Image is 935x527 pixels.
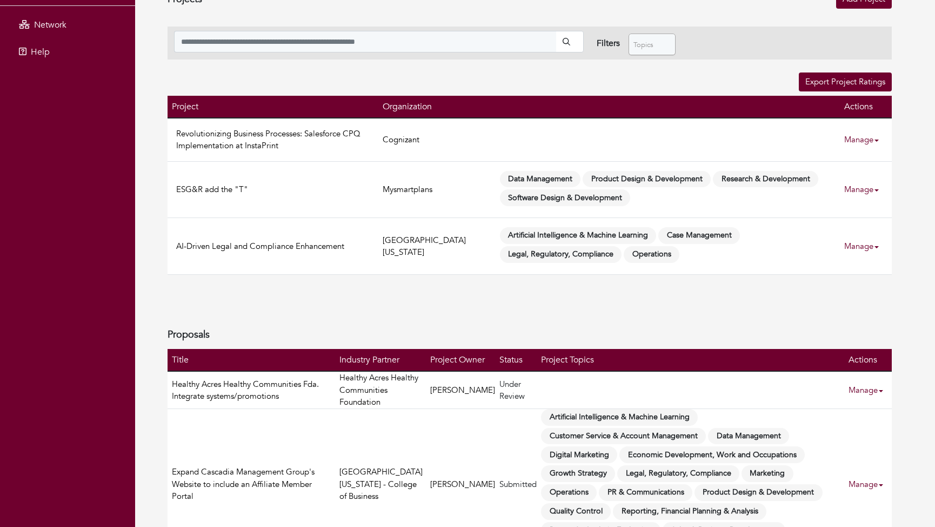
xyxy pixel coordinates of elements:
[3,14,132,36] a: Network
[844,129,887,150] a: Manage
[541,465,615,482] span: Growth Strategy
[541,484,597,501] span: Operations
[844,236,887,257] a: Manage
[430,479,495,490] a: [PERSON_NAME]
[383,184,432,195] a: Mysmartplans
[713,171,818,188] span: Research & Development
[799,73,892,91] a: Export Project Ratings
[500,189,631,206] span: Software Design & Development
[495,349,537,371] th: Status
[500,227,657,244] span: Artificial Intelligence & Machine Learning
[599,484,692,501] span: PR & Communications
[176,241,344,252] a: AI-Driven Legal and Compliance Enhancement
[624,246,679,263] span: Operations
[708,428,789,445] span: Data Management
[31,46,50,58] span: Help
[339,466,423,502] a: [GEOGRAPHIC_DATA][US_STATE] - College of Business
[583,171,711,188] span: Product Design & Development
[617,465,739,482] span: Legal, Regulatory, Compliance
[658,227,740,244] span: Case Management
[172,379,319,402] a: Healthy Acres Healthy Communities Fda. Integrate systems/promotions
[849,474,892,495] a: Manage
[430,385,495,396] a: [PERSON_NAME]
[500,246,622,263] span: Legal, Regulatory, Compliance
[3,41,132,63] a: Help
[168,96,378,118] th: Project
[840,96,892,118] th: Actions
[383,134,419,145] a: Cognizant
[172,466,315,502] a: Expand Cascadia Management Group's Website to include an Affiliate Member Portal
[339,372,418,407] a: Healthy Acres Healthy Communities Foundation
[495,371,537,409] td: Under Review
[176,184,248,195] a: ESG&R add the "T"
[34,19,66,31] span: Network
[168,349,335,371] th: Title
[383,235,466,258] a: [GEOGRAPHIC_DATA][US_STATE]
[541,428,706,445] span: Customer Service & Account Management
[694,484,823,501] span: Product Design & Development
[613,503,766,520] span: Reporting, Financial Planning & Analysis
[500,171,581,188] span: Data Management
[168,329,892,341] h4: Proposals
[633,34,662,56] span: Topics
[619,446,805,463] span: Economic Development, Work and Occupations
[537,349,844,371] th: Project Topics
[541,446,617,463] span: Digital Marketing
[335,349,426,371] th: Industry Partner
[176,128,360,151] a: Revolutionizing Business Processes: Salesforce CPQ Implementation at InstaPrint
[426,349,495,371] th: Project Owner
[597,37,620,50] div: Filters
[378,96,496,118] th: Organization
[742,465,793,482] span: Marketing
[541,503,611,520] span: Quality Control
[541,409,698,426] span: Artificial Intelligence & Machine Learning
[844,349,892,371] th: Actions
[844,179,887,200] a: Manage
[849,380,892,401] a: Manage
